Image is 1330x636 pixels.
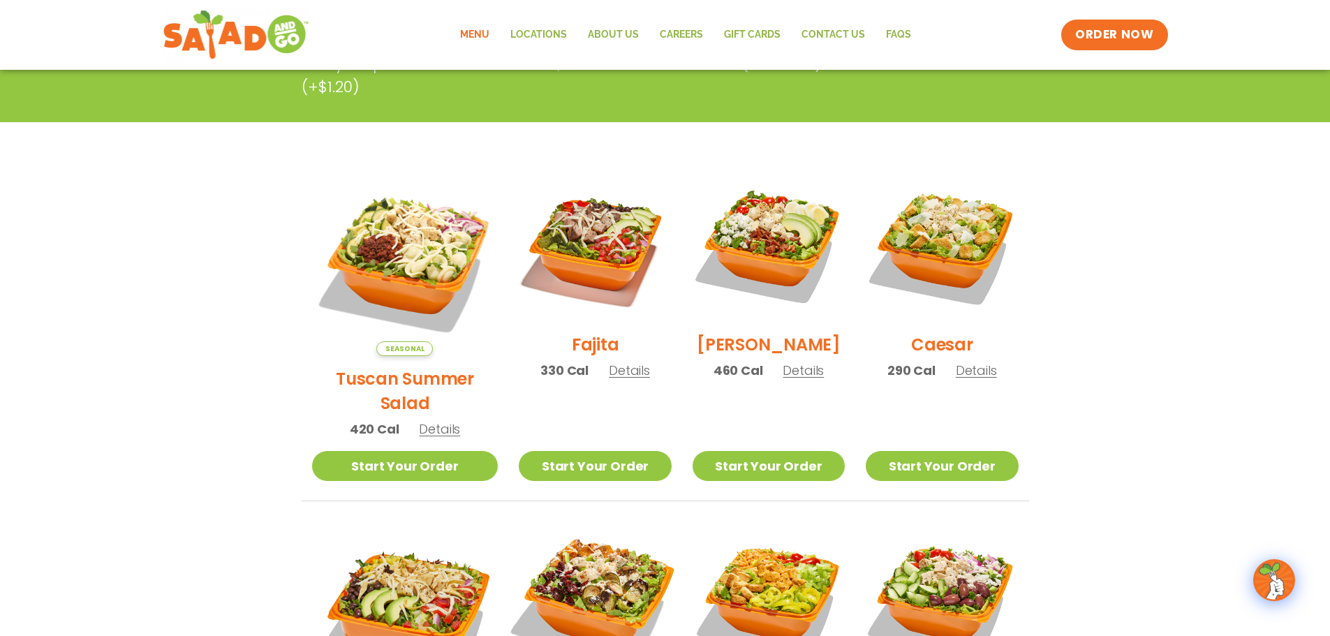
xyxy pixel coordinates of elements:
[419,420,460,438] span: Details
[649,19,714,51] a: Careers
[312,367,498,415] h2: Tuscan Summer Salad
[783,362,824,379] span: Details
[911,332,973,357] h2: Caesar
[540,361,589,380] span: 330 Cal
[350,420,399,438] span: 420 Cal
[866,451,1018,481] a: Start Your Order
[866,170,1018,322] img: Product photo for Caesar Salad
[163,7,310,63] img: new-SAG-logo-768×292
[572,332,619,357] h2: Fajita
[697,332,841,357] h2: [PERSON_NAME]
[450,19,500,51] a: Menu
[312,451,498,481] a: Start Your Order
[577,19,649,51] a: About Us
[519,170,671,322] img: Product photo for Fajita Salad
[302,52,923,98] p: Pick your protein: roasted chicken, buffalo chicken or tofu (included) or steak (+$1.20)
[609,362,650,379] span: Details
[519,451,671,481] a: Start Your Order
[450,19,922,51] nav: Menu
[693,451,845,481] a: Start Your Order
[956,362,997,379] span: Details
[1075,27,1153,43] span: ORDER NOW
[312,170,498,356] img: Product photo for Tuscan Summer Salad
[1255,561,1294,600] img: wpChatIcon
[376,341,433,356] span: Seasonal
[1061,20,1167,50] a: ORDER NOW
[875,19,922,51] a: FAQs
[500,19,577,51] a: Locations
[714,19,791,51] a: GIFT CARDS
[693,170,845,322] img: Product photo for Cobb Salad
[791,19,875,51] a: Contact Us
[714,361,763,380] span: 460 Cal
[887,361,936,380] span: 290 Cal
